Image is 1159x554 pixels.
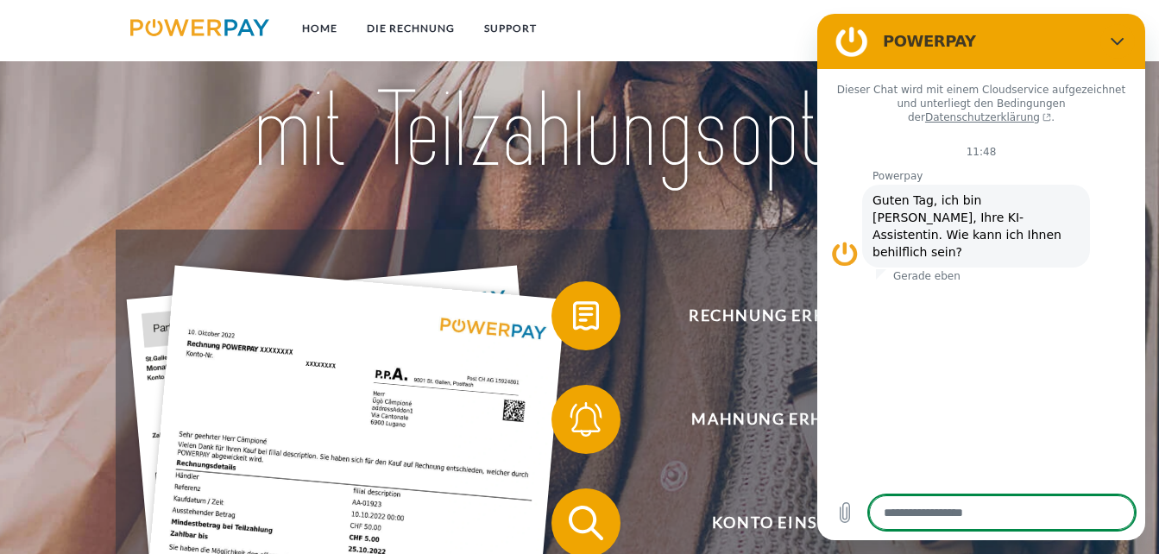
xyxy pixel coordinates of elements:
span: Rechnung erhalten? [576,281,999,350]
a: Home [287,13,352,44]
img: qb_bell.svg [564,398,608,441]
img: qb_bill.svg [564,294,608,337]
button: Rechnung erhalten? [551,281,1000,350]
img: logo-powerpay.svg [130,19,269,36]
span: Mahnung erhalten? [576,385,999,454]
iframe: Messaging-Fenster [817,14,1145,540]
img: qb_search.svg [564,501,608,545]
a: agb [940,13,993,44]
a: SUPPORT [469,13,551,44]
a: DIE RECHNUNG [352,13,469,44]
button: Mahnung erhalten? [551,385,1000,454]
